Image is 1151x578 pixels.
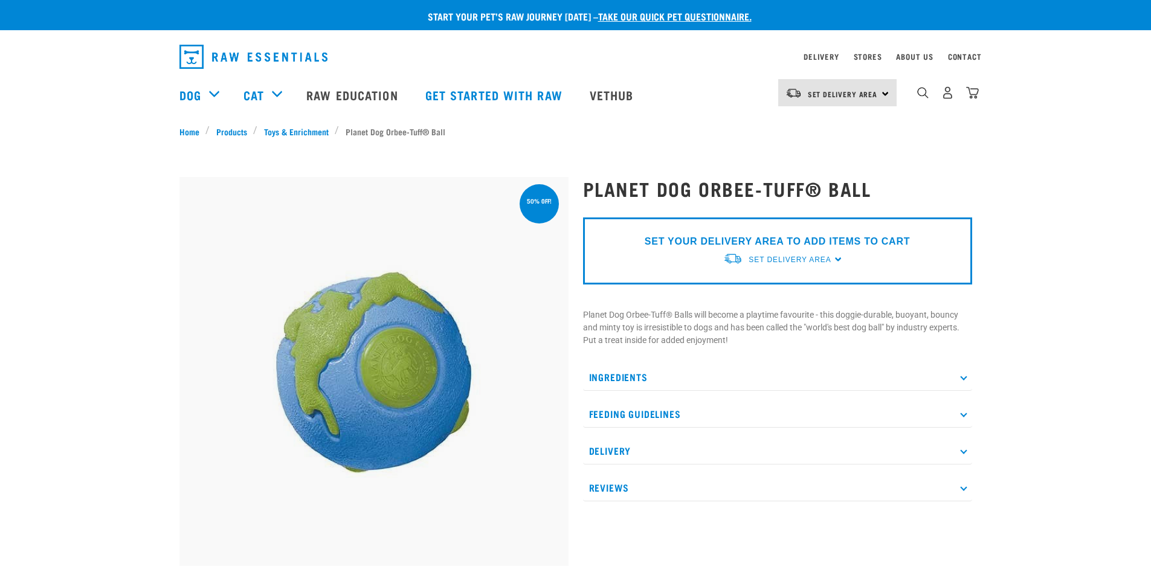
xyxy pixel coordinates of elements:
[785,88,802,98] img: van-moving.png
[179,86,201,104] a: Dog
[413,71,578,119] a: Get started with Raw
[896,54,933,59] a: About Us
[170,40,982,74] nav: dropdown navigation
[179,125,206,138] a: Home
[257,125,335,138] a: Toys & Enrichment
[948,54,982,59] a: Contact
[179,125,972,138] nav: breadcrumbs
[179,45,327,69] img: Raw Essentials Logo
[583,474,972,501] p: Reviews
[294,71,413,119] a: Raw Education
[808,92,878,96] span: Set Delivery Area
[598,13,752,19] a: take our quick pet questionnaire.
[179,177,569,566] img: Orbee tuff ball blue small
[804,54,839,59] a: Delivery
[578,71,649,119] a: Vethub
[583,178,972,199] h1: Planet Dog Orbee-Tuff® Ball
[966,86,979,99] img: home-icon@2x.png
[210,125,253,138] a: Products
[645,234,910,249] p: SET YOUR DELIVERY AREA TO ADD ITEMS TO CART
[243,86,264,104] a: Cat
[941,86,954,99] img: user.png
[749,255,831,264] span: Set Delivery Area
[583,309,972,347] p: Planet Dog Orbee-Tuff® Balls will become a playtime favourite - this doggie-durable, buoyant, bou...
[854,54,882,59] a: Stores
[583,400,972,428] p: Feeding Guidelines
[583,437,972,464] p: Delivery
[583,364,972,391] p: Ingredients
[917,87,929,98] img: home-icon-1@2x.png
[723,252,743,265] img: van-moving.png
